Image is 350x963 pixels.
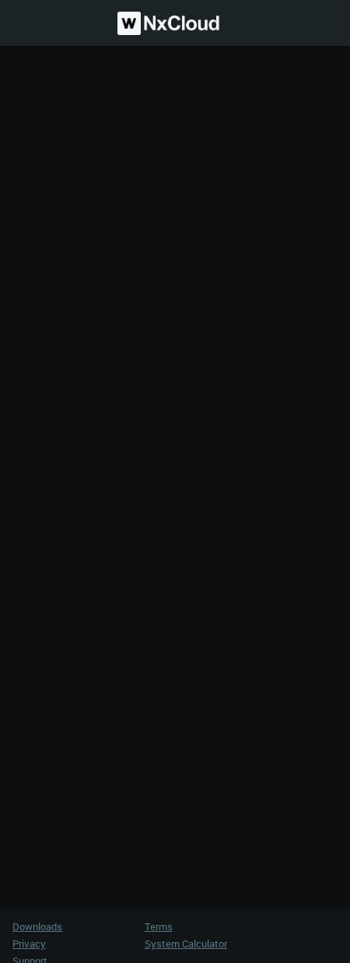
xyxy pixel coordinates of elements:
a: Terms [145,919,173,933]
a: System Calculator [145,937,227,951]
a: Downloads [12,919,62,933]
a: Privacy [12,937,46,951]
img: Nx Cloud logo [117,12,220,35]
